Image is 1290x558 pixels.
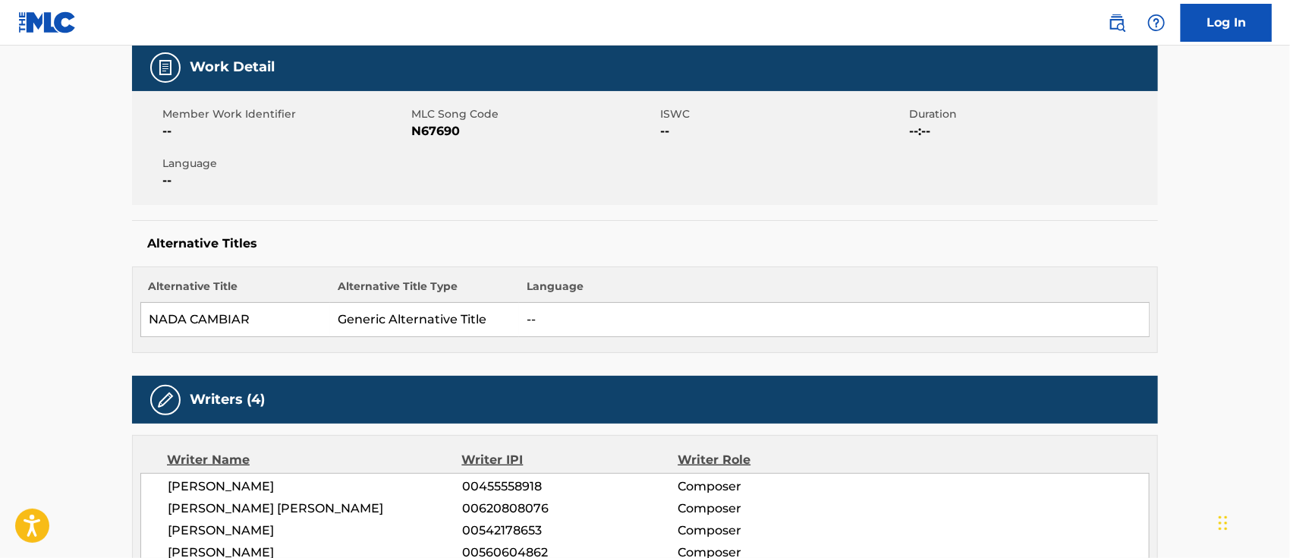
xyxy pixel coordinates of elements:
img: MLC Logo [18,11,77,33]
span: MLC Song Code [411,106,656,122]
h5: Work Detail [190,58,275,76]
td: -- [519,303,1150,337]
span: --:-- [909,122,1154,140]
img: help [1147,14,1166,32]
td: NADA CAMBIAR [141,303,330,337]
div: Writer IPI [462,451,678,469]
span: Composer [678,500,874,518]
div: Help [1141,8,1172,38]
span: N67690 [411,122,656,140]
span: 00542178653 [462,522,678,540]
th: Alternative Title Type [330,279,519,303]
th: Language [519,279,1150,303]
img: search [1108,14,1126,32]
td: Generic Alternative Title [330,303,519,337]
span: [PERSON_NAME] [168,478,462,496]
img: Work Detail [156,58,175,77]
span: 00455558918 [462,478,678,496]
span: Language [162,156,407,172]
span: -- [162,122,407,140]
h5: Writers (4) [190,391,265,408]
h5: Alternative Titles [147,236,1143,251]
span: 00620808076 [462,500,678,518]
span: [PERSON_NAME] [168,522,462,540]
div: Widget de chat [1214,485,1290,558]
span: [PERSON_NAME] [PERSON_NAME] [168,500,462,518]
span: -- [162,172,407,190]
a: Log In [1181,4,1272,42]
iframe: Chat Widget [1214,485,1290,558]
span: ISWC [660,106,905,122]
img: Writers [156,391,175,409]
span: Composer [678,478,874,496]
div: Writer Name [167,451,462,469]
span: Duration [909,106,1154,122]
div: Writer Role [678,451,874,469]
th: Alternative Title [141,279,330,303]
a: Public Search [1102,8,1132,38]
span: Member Work Identifier [162,106,407,122]
span: Composer [678,522,874,540]
div: Arrastrar [1219,500,1228,546]
span: -- [660,122,905,140]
